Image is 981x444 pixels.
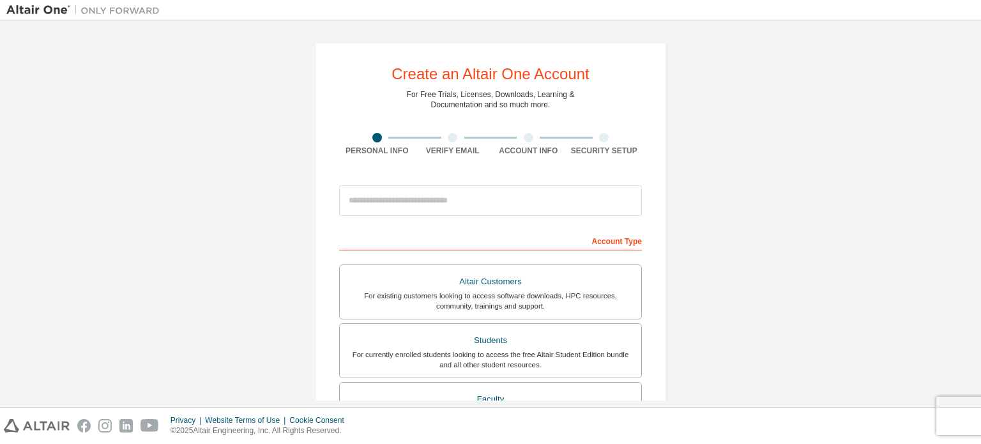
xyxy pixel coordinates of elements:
img: instagram.svg [98,419,112,433]
div: For currently enrolled students looking to access the free Altair Student Edition bundle and all ... [347,349,634,370]
img: altair_logo.svg [4,419,70,433]
img: facebook.svg [77,419,91,433]
div: Account Info [490,146,567,156]
div: Verify Email [415,146,491,156]
div: Security Setup [567,146,643,156]
img: Altair One [6,4,166,17]
div: For existing customers looking to access software downloads, HPC resources, community, trainings ... [347,291,634,311]
div: Students [347,332,634,349]
div: For Free Trials, Licenses, Downloads, Learning & Documentation and so much more. [407,89,575,110]
div: Altair Customers [347,273,634,291]
div: Privacy [171,415,205,425]
div: Account Type [339,230,642,250]
p: © 2025 Altair Engineering, Inc. All Rights Reserved. [171,425,352,436]
div: Faculty [347,390,634,408]
img: youtube.svg [141,419,159,433]
div: Create an Altair One Account [392,66,589,82]
div: Personal Info [339,146,415,156]
img: linkedin.svg [119,419,133,433]
div: Website Terms of Use [205,415,289,425]
div: Cookie Consent [289,415,351,425]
